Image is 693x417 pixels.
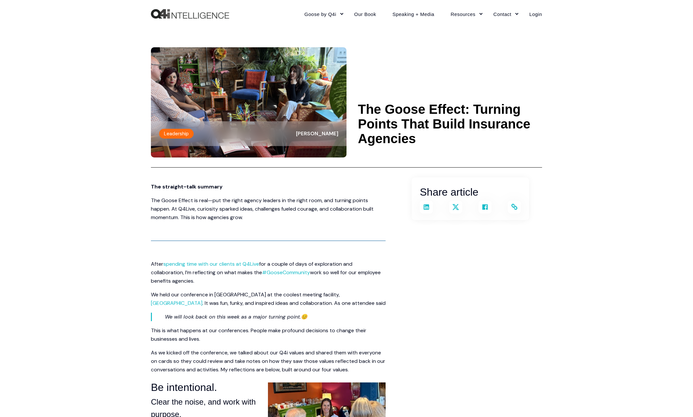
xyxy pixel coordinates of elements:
p: As we kicked off the conference, we talked about our Q4i values and shared them with everyone on ... [151,349,386,374]
em: 😊 [301,313,307,320]
p: After for a couple of days of exploration and collaboration, I’m reflecting on what makes the wor... [151,260,386,285]
h3: Be intentional. [151,379,386,396]
p: This is what happens at our conferences. People make profound decisions to change their businesse... [151,326,386,343]
img: People sitting on coaches having a conversation at Q4Live [151,47,346,157]
a: spending time with our clients at Q4Live [163,261,259,267]
p: We held our conference in [GEOGRAPHIC_DATA] at the coolest meeting facility, . It was fun, funky,... [151,290,386,307]
h3: Share article [420,184,521,201]
a: [GEOGRAPHIC_DATA] [151,300,202,306]
a: Back to Home [151,9,229,19]
p: The Goose Effect is real—put the right agency leaders in the right room, and turning points happe... [151,196,386,222]
a: #GooseCommunity [262,269,310,276]
p: We will look back on this week as a major turning point. [165,313,373,321]
span: [PERSON_NAME] [296,130,338,137]
p: The straight-talk summary [151,183,386,191]
label: Leadership [159,129,194,139]
img: Q4intelligence, LLC logo [151,9,229,19]
h1: The Goose Effect: Turning Points That Build Insurance Agencies [358,102,542,146]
